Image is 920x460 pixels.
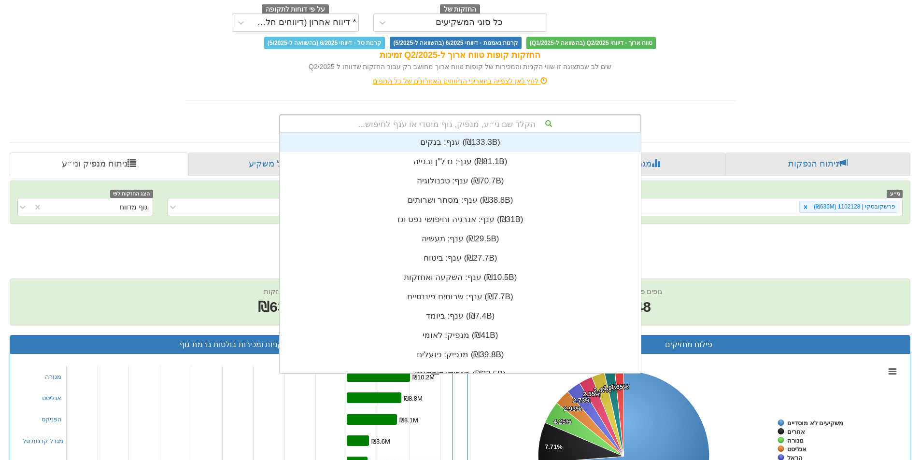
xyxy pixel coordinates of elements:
[603,384,621,391] tspan: 1.96%
[120,202,148,212] div: גוף מדווח
[573,397,591,404] tspan: 2.73%
[436,18,503,28] div: כל סוגי המשקיעים
[17,340,445,349] h3: קניות ומכירות בולטות ברמת גוף
[280,152,641,171] div: ענף: ‏נדל"ן ובנייה ‎(₪81.1B)‎
[185,49,736,62] div: החזקות קופות טווח ארוך ל-Q2/2025 זמינות
[280,210,641,229] div: ענף: ‏אנרגיה וחיפושי נפט וגז ‎(₪31B)‎
[42,416,62,423] a: הפניקס
[475,340,903,349] h3: פילוח מחזיקים
[624,297,662,318] span: 48
[787,428,805,435] tspan: אחרים
[553,418,571,425] tspan: 4.25%
[258,299,306,315] span: ₪635M
[280,171,641,191] div: ענף: ‏טכנולוגיה ‎(₪70.7B)‎
[787,446,807,453] tspan: אנליסט
[280,115,640,132] div: הקלד שם ני״ע, מנפיק, גוף מוסדי או ענף לחיפוש...
[526,37,656,49] span: טווח ארוך - דיווחי Q2/2025 (בהשוואה ל-Q1/2025)
[178,76,743,86] div: לחץ כאן לצפייה בתאריכי הדיווחים האחרונים של כל הגופים
[10,153,188,176] a: ניתוח מנפיק וני״ע
[264,287,300,295] span: שווי החזקות
[42,394,61,402] a: אנליסט
[624,287,662,295] span: גופים פעילים
[594,387,611,394] tspan: 2.47%
[280,287,641,307] div: ענף: ‏שרותים פיננסיים ‎(₪7.7B)‎
[262,4,329,15] span: על פי דוחות לתקופה
[185,62,736,71] div: שים לב שבתצוגה זו שווי הקניות והמכירות של קופות טווח ארוך מחושב רק עבור החזקות שדווחו ל Q2/2025
[45,373,61,380] a: מנורה
[787,419,843,427] tspan: משקיעים לא מוסדיים
[252,18,356,28] div: * דיווח אחרון (דיווחים חלקיים)
[371,438,390,445] tspan: ₪3.6M
[280,345,641,364] div: מנפיק: ‏פועלים ‎(₪39.8B)‎
[583,390,601,398] tspan: 2.55%
[412,374,435,381] tspan: ₪10.2M
[811,201,897,212] div: פרשקובסקי | 1102128 (₪635M)
[188,153,370,176] a: פרופיל משקיע
[725,153,910,176] a: ניתוח הנפקות
[280,133,641,152] div: ענף: ‏בנקים ‎(₪133.3B)‎
[10,234,910,250] h2: [PERSON_NAME] | 1102128 - ניתוח ני״ע
[280,326,641,345] div: מנפיק: ‏לאומי ‎(₪41B)‎
[280,133,641,422] div: grid
[440,4,481,15] span: החזקות של
[404,395,423,402] tspan: ₪8.8M
[264,37,385,49] span: קרנות סל - דיווחי 6/2025 (בהשוואה ל-5/2025)
[23,437,63,445] a: מגדל קרנות סל
[280,229,641,249] div: ענף: ‏תעשיה ‎(₪29.5B)‎
[280,191,641,210] div: ענף: ‏מסחר ושרותים ‎(₪38.8B)‎
[887,190,903,198] span: ני״ע
[280,307,641,326] div: ענף: ‏ביומד ‎(₪7.4B)‎
[545,443,563,450] tspan: 7.71%
[787,437,804,444] tspan: מנורה
[611,383,629,390] tspan: 1.65%
[390,37,521,49] span: קרנות נאמנות - דיווחי 6/2025 (בהשוואה ל-5/2025)
[280,268,641,287] div: ענף: ‏השקעה ואחזקות ‎(₪10.5B)‎
[110,190,153,198] span: הצג החזקות לפי
[280,364,641,384] div: מנפיק: ‏דיסקונט ‎(₪22.5B)‎
[399,417,418,424] tspan: ₪8.1M
[564,405,581,412] tspan: 2.93%
[280,249,641,268] div: ענף: ‏ביטוח ‎(₪27.7B)‎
